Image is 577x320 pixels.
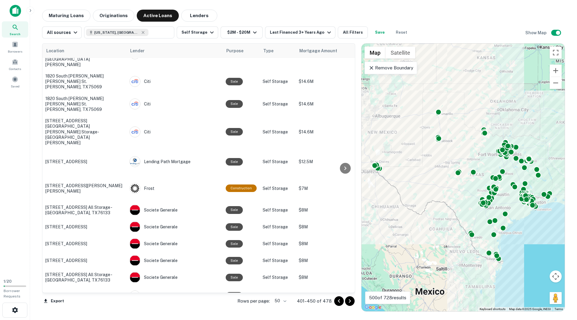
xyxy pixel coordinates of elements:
[299,207,359,213] p: $8M
[42,10,90,22] button: Maturing Loans
[130,99,140,109] img: picture
[296,44,362,58] th: Mortgage Amount
[45,118,124,145] p: [STREET_ADDRESS][GEOGRAPHIC_DATA][PERSON_NAME] storage-[GEOGRAPHIC_DATA][PERSON_NAME]
[362,44,565,311] div: 0 0
[263,158,293,165] p: Self Storage
[299,129,359,135] p: $14.6M
[130,205,220,215] div: Societe Generale
[130,255,140,266] img: picture
[45,96,124,112] p: 1820 South [PERSON_NAME] [PERSON_NAME] st. [PERSON_NAME], TX75069
[299,257,359,264] p: $8M
[11,84,20,89] span: Saved
[263,47,281,54] span: Type
[2,39,28,55] a: Borrowers
[130,127,140,137] img: picture
[130,156,220,167] div: Lending Path Mortgage
[370,26,389,38] button: Save your search to get updates of matches that match your search criteria.
[226,274,243,281] div: Sale
[130,291,140,301] img: picture
[45,183,124,194] p: [STREET_ADDRESS][PERSON_NAME][PERSON_NAME]
[263,101,293,107] p: Self Storage
[226,257,243,264] div: Sale
[299,158,359,165] p: $12.5M
[338,26,368,38] button: All Filters
[272,297,287,305] div: 50
[299,240,359,247] p: $8M
[226,158,243,166] div: Sale
[130,205,140,215] img: picture
[263,185,293,192] p: Self Storage
[130,183,220,194] div: Frost
[181,10,217,22] button: Lenders
[299,101,359,107] p: $14.6M
[365,47,386,59] button: Show street map
[299,185,359,192] p: $7M
[2,74,28,90] a: Saved
[299,293,359,299] p: $2.9M
[386,47,415,59] button: Show satellite imagery
[130,272,220,283] div: Societe Generale
[130,272,140,282] img: picture
[45,241,124,246] p: [STREET_ADDRESS]
[263,224,293,230] p: Self Storage
[42,26,82,38] button: All sources
[130,126,220,137] div: Citi
[226,47,251,54] span: Purpose
[4,289,20,298] span: Borrower Requests
[263,293,293,299] p: Self Storage
[363,303,383,311] img: Google
[94,30,139,35] span: [US_STATE], [GEOGRAPHIC_DATA]
[334,296,344,306] button: Go to previous page
[9,66,21,71] span: Contacts
[480,307,505,311] button: Keyboard shortcuts
[130,238,220,249] div: Societe Generale
[93,10,134,22] button: Originations
[554,307,563,311] a: Terms
[237,297,270,305] p: Rows per page:
[42,297,66,306] button: Export
[299,47,345,54] span: Mortgage Amount
[47,29,79,36] div: All sources
[299,274,359,281] p: $8M
[223,44,260,58] th: Purpose
[130,76,220,87] div: Citi
[265,26,335,38] button: Last Financed 3+ Years Ago
[130,291,220,301] div: Inwood National Bank
[2,21,28,38] a: Search
[299,224,359,230] p: $8M
[45,272,124,283] p: [STREET_ADDRESS] All storage - [GEOGRAPHIC_DATA], TX76133
[130,157,140,167] img: picture
[45,224,124,230] p: [STREET_ADDRESS]
[137,10,179,22] button: Active Loans
[263,240,293,247] p: Self Storage
[130,239,140,249] img: picture
[226,128,243,136] div: Sale
[550,47,562,59] button: Toggle fullscreen view
[547,253,577,282] iframe: Chat Widget
[297,297,332,305] p: 401–450 of 478
[509,307,551,311] span: Map data ©2025 Google, INEGI
[2,56,28,72] div: Contacts
[130,222,140,232] img: picture
[260,44,296,58] th: Type
[46,47,72,54] span: Location
[363,303,383,311] a: Open this area in Google Maps (opens a new window)
[368,64,413,72] p: Remove Boundary
[226,184,257,192] div: This loan purpose was for construction
[270,29,332,36] div: Last Financed 3+ Years Ago
[345,296,355,306] button: Go to next page
[226,78,243,85] div: Sale
[42,44,127,58] th: Location
[130,76,140,87] img: picture
[369,294,406,301] p: 500 of 728 results
[550,292,562,304] button: Drag Pegman onto the map to open Street View
[177,26,218,38] button: Self Storage
[45,205,124,215] p: [STREET_ADDRESS] All storage - [GEOGRAPHIC_DATA], TX76133
[299,78,359,85] p: $14.6M
[8,49,22,54] span: Borrowers
[226,100,243,108] div: Sale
